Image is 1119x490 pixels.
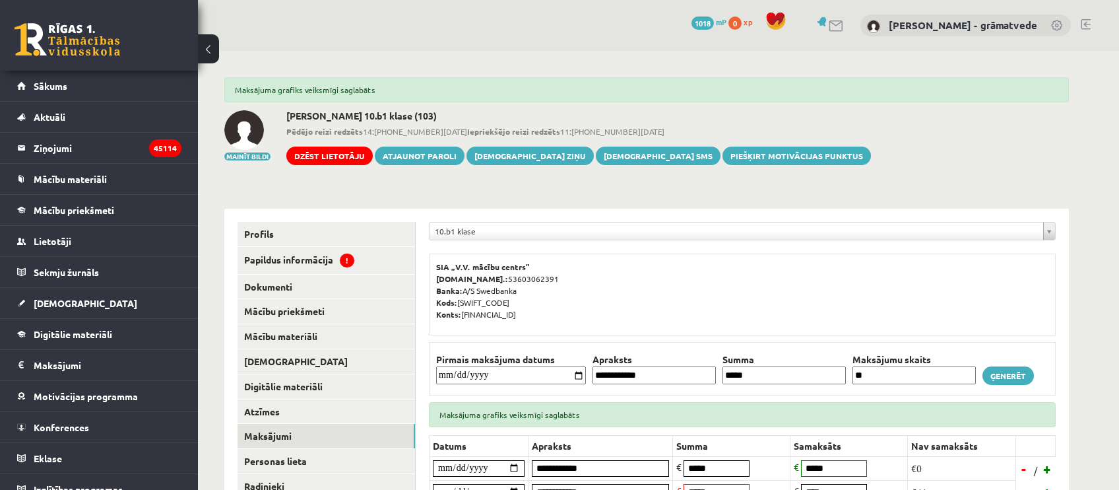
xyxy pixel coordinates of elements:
[1041,459,1054,479] a: +
[238,324,415,349] a: Mācību materiāli
[17,443,181,473] a: Eklase
[528,435,673,456] th: Apraksts
[15,23,120,56] a: Rīgas 1. Tālmācības vidusskola
[716,17,726,27] span: mP
[34,133,181,163] legend: Ziņojumi
[430,223,1055,240] a: 10.b1 klase
[908,456,1016,480] td: €0
[238,374,415,399] a: Digitālie materiāli
[691,17,726,27] a: 1018 mP
[238,449,415,473] a: Personas lieta
[728,17,742,30] span: 0
[34,390,138,402] span: Motivācijas programma
[238,299,415,324] a: Mācību priekšmeti
[596,147,720,165] a: [DEMOGRAPHIC_DATA] SMS
[34,452,62,464] span: Eklase
[790,435,908,456] th: Samaksāts
[17,102,181,132] a: Aktuāli
[17,381,181,411] a: Motivācijas programma
[238,400,415,424] a: Atzīmes
[17,195,181,225] a: Mācību priekšmeti
[889,18,1037,32] a: [PERSON_NAME] - grāmatvede
[744,17,752,27] span: xp
[867,20,880,33] img: Antra Sondore - grāmatvede
[589,353,719,367] th: Apraksts
[691,17,714,30] span: 1018
[17,319,181,349] a: Digitālie materiāli
[436,262,530,272] b: SIA „V.V. mācību centrs”
[34,421,89,433] span: Konferences
[1017,459,1031,479] a: -
[719,353,849,367] th: Summa
[435,223,1038,240] span: 10.b1 klase
[436,309,461,320] b: Konts:
[1033,464,1039,477] span: /
[436,261,1048,320] p: 53603062391 A/S Swedbanka [SWIFT_CODE] [FINANCIAL_ID]
[238,222,415,246] a: Profils
[34,350,181,380] legend: Maksājumi
[149,139,181,157] i: 45114
[794,461,799,473] span: €
[375,147,464,165] a: Atjaunot paroli
[436,285,463,296] b: Banka:
[286,147,373,165] a: Dzēst lietotāju
[429,402,1056,427] div: Maksājuma grafiks veiksmīgi saglabāts
[238,424,415,448] a: Maksājumi
[34,204,114,216] span: Mācību priekšmeti
[17,226,181,256] a: Lietotāji
[673,435,790,456] th: Summa
[34,111,65,123] span: Aktuāli
[238,247,415,274] a: Papildus informācija!
[34,266,99,278] span: Sekmju žurnāls
[224,77,1069,102] div: Maksājuma grafiks veiksmīgi saglabāts
[436,273,508,284] b: [DOMAIN_NAME].:
[238,275,415,299] a: Dokumenti
[238,349,415,374] a: [DEMOGRAPHIC_DATA]
[722,147,871,165] a: Piešķirt motivācijas punktus
[17,288,181,318] a: [DEMOGRAPHIC_DATA]
[224,153,271,160] button: Mainīt bildi
[34,297,137,309] span: [DEMOGRAPHIC_DATA]
[728,17,759,27] a: 0 xp
[17,164,181,194] a: Mācību materiāli
[849,353,979,367] th: Maksājumu skaits
[466,147,594,165] a: [DEMOGRAPHIC_DATA] ziņu
[17,133,181,163] a: Ziņojumi45114
[436,297,457,308] b: Kods:
[908,435,1016,456] th: Nav samaksāts
[34,328,112,340] span: Digitālie materiāli
[676,461,682,473] span: €
[224,110,264,150] img: Roberts Gailītis
[17,412,181,442] a: Konferences
[34,173,107,185] span: Mācību materiāli
[340,254,354,267] span: !
[17,350,181,380] a: Maksājumi
[286,125,871,137] span: 14:[PHONE_NUMBER][DATE] 11:[PHONE_NUMBER][DATE]
[982,367,1034,385] a: Ģenerēt
[34,235,71,247] span: Lietotāji
[286,110,871,122] h2: [PERSON_NAME] 10.b1 klase (103)
[433,353,589,367] th: Pirmais maksājuma datums
[17,71,181,101] a: Sākums
[286,126,363,137] b: Pēdējo reizi redzēts
[430,435,528,456] th: Datums
[467,126,560,137] b: Iepriekšējo reizi redzēts
[17,257,181,287] a: Sekmju žurnāls
[34,80,67,92] span: Sākums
